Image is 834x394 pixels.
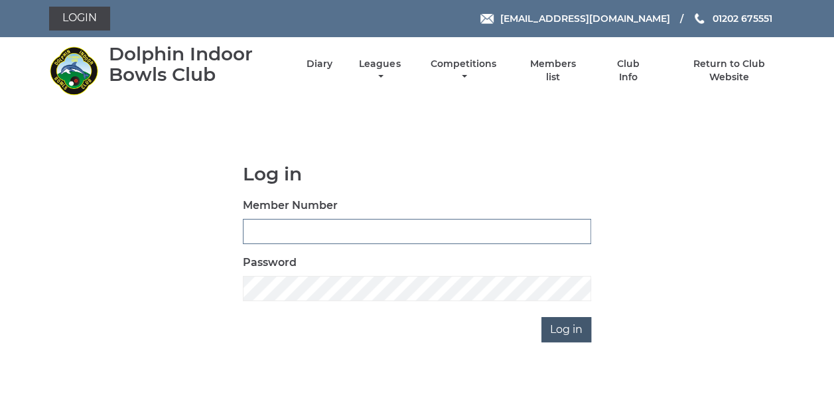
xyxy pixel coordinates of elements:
[541,317,591,342] input: Log in
[673,58,785,84] a: Return to Club Website
[243,198,338,214] label: Member Number
[522,58,583,84] a: Members list
[712,13,772,25] span: 01202 675551
[49,7,110,31] a: Login
[243,255,297,271] label: Password
[695,13,704,24] img: Phone us
[693,11,772,26] a: Phone us 01202 675551
[109,44,283,85] div: Dolphin Indoor Bowls Club
[243,164,591,184] h1: Log in
[356,58,403,84] a: Leagues
[307,58,332,70] a: Diary
[500,13,669,25] span: [EMAIL_ADDRESS][DOMAIN_NAME]
[480,14,494,24] img: Email
[480,11,669,26] a: Email [EMAIL_ADDRESS][DOMAIN_NAME]
[607,58,650,84] a: Club Info
[49,46,99,96] img: Dolphin Indoor Bowls Club
[427,58,500,84] a: Competitions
